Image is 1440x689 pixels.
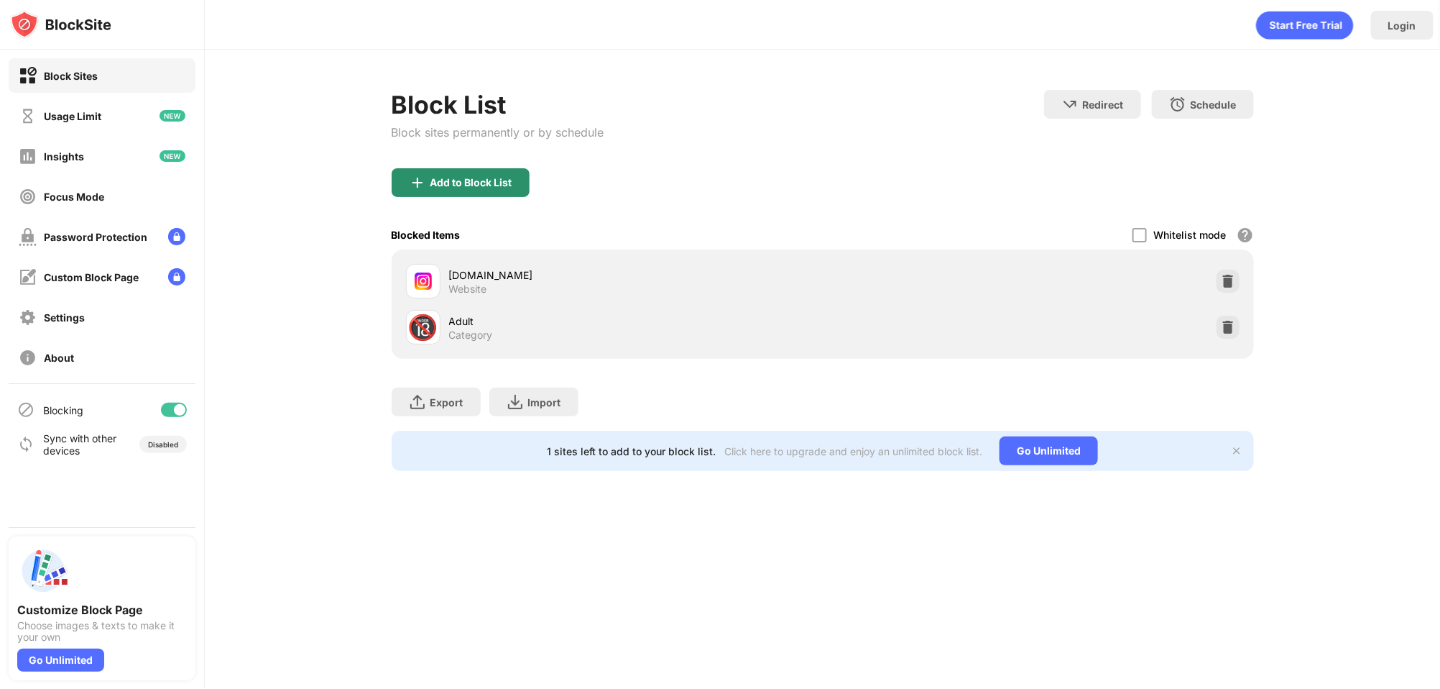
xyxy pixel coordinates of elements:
[44,352,74,364] div: About
[160,150,185,162] img: new-icon.svg
[1388,19,1416,32] div: Login
[44,70,98,82] div: Block Sites
[19,349,37,367] img: about-off.svg
[17,603,187,617] div: Customize Block Page
[19,107,37,125] img: time-usage-off.svg
[19,309,37,327] img: settings-off.svg
[430,177,512,188] div: Add to Block List
[19,67,37,85] img: block-on.svg
[168,268,185,286] img: lock-menu.svg
[449,283,487,296] div: Website
[17,401,34,419] img: blocking-icon.svg
[1256,11,1354,40] div: animation
[44,271,139,283] div: Custom Block Page
[19,188,37,206] img: focus-off.svg
[430,396,463,409] div: Export
[148,440,178,449] div: Disabled
[1191,99,1237,111] div: Schedule
[449,268,823,283] div: [DOMAIN_NAME]
[392,229,461,241] div: Blocked Items
[44,231,147,243] div: Password Protection
[1000,437,1098,465] div: Go Unlimited
[19,268,37,286] img: customize-block-page-off.svg
[1083,99,1124,111] div: Redirect
[392,125,604,140] div: Block sites permanently or by schedule
[17,436,34,453] img: sync-icon.svg
[17,649,104,672] div: Go Unlimited
[19,147,37,165] img: insights-off.svg
[160,110,185,122] img: new-icon.svg
[44,150,84,163] div: Insights
[408,313,438,342] div: 🔞
[449,314,823,329] div: Adult
[449,329,493,342] div: Category
[43,432,117,457] div: Sync with other devices
[547,445,716,457] div: 1 sites left to add to your block list.
[724,445,982,457] div: Click here to upgrade and enjoy an unlimited block list.
[43,404,83,416] div: Blocking
[528,396,561,409] div: Import
[17,545,69,597] img: push-custom-page.svg
[392,90,604,119] div: Block List
[10,10,111,39] img: logo-blocksite.svg
[44,110,101,122] div: Usage Limit
[44,191,104,203] div: Focus Mode
[19,228,37,246] img: password-protection-off.svg
[415,273,432,290] img: favicons
[1154,229,1227,241] div: Whitelist mode
[17,620,187,643] div: Choose images & texts to make it your own
[168,228,185,245] img: lock-menu.svg
[1231,445,1242,457] img: x-button.svg
[44,311,85,324] div: Settings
